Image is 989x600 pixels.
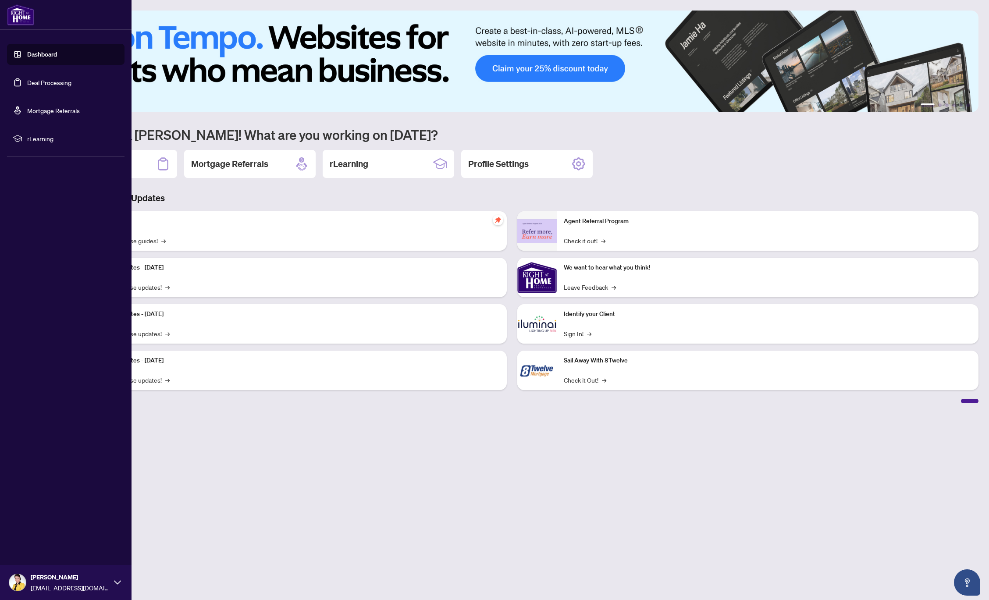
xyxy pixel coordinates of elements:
[92,356,500,366] p: Platform Updates - [DATE]
[92,263,500,273] p: Platform Updates - [DATE]
[564,309,971,319] p: Identify your Client
[7,4,34,25] img: logo
[587,329,591,338] span: →
[165,329,170,338] span: →
[27,50,57,58] a: Dashboard
[27,134,118,143] span: rLearning
[945,103,949,107] button: 3
[564,263,971,273] p: We want to hear what you think!
[92,217,500,226] p: Self-Help
[601,236,605,245] span: →
[46,192,978,204] h3: Brokerage & Industry Updates
[46,126,978,143] h1: Welcome back [PERSON_NAME]! What are you working on [DATE]?
[191,158,268,170] h2: Mortgage Referrals
[31,572,110,582] span: [PERSON_NAME]
[952,103,956,107] button: 4
[966,103,970,107] button: 6
[31,583,110,593] span: [EMAIL_ADDRESS][DOMAIN_NAME]
[27,107,80,114] a: Mortgage Referrals
[165,282,170,292] span: →
[938,103,942,107] button: 2
[564,375,606,385] a: Check it Out!→
[46,11,978,112] img: Slide 0
[564,236,605,245] a: Check it out!→
[9,574,26,591] img: Profile Icon
[612,282,616,292] span: →
[517,351,557,390] img: Sail Away With 8Twelve
[959,103,963,107] button: 5
[27,78,71,86] a: Deal Processing
[517,258,557,297] img: We want to hear what you think!
[564,356,971,366] p: Sail Away With 8Twelve
[564,329,591,338] a: Sign In!→
[921,103,935,107] button: 1
[165,375,170,385] span: →
[954,569,980,596] button: Open asap
[92,309,500,319] p: Platform Updates - [DATE]
[564,282,616,292] a: Leave Feedback→
[517,219,557,243] img: Agent Referral Program
[517,304,557,344] img: Identify your Client
[602,375,606,385] span: →
[564,217,971,226] p: Agent Referral Program
[493,215,503,225] span: pushpin
[330,158,368,170] h2: rLearning
[161,236,166,245] span: →
[468,158,529,170] h2: Profile Settings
